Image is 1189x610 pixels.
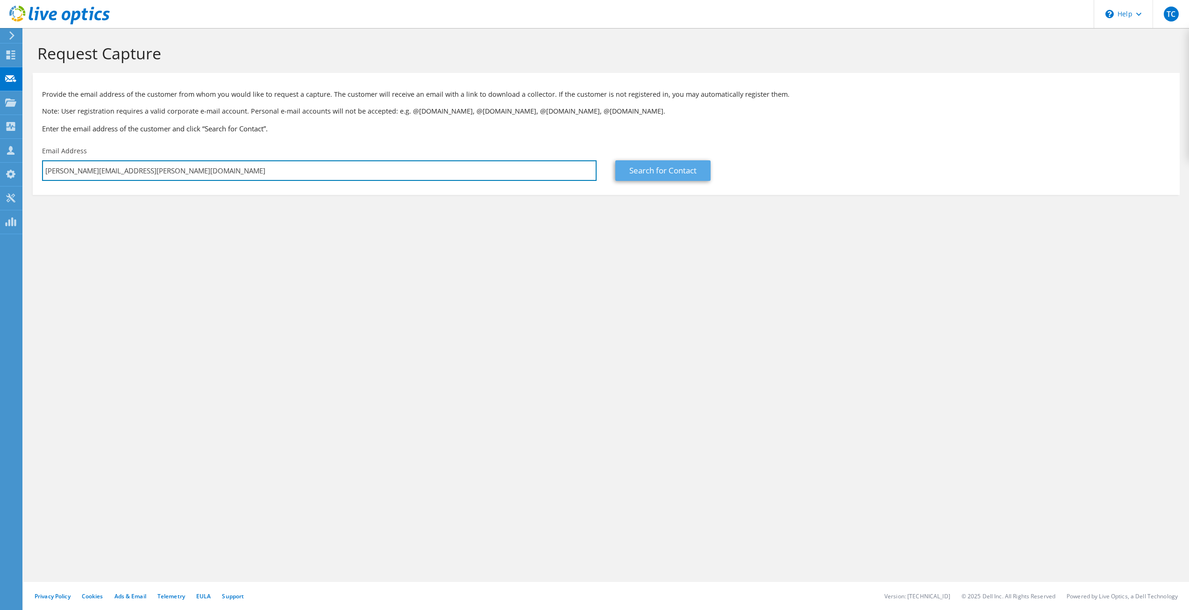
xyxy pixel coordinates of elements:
a: Privacy Policy [35,592,71,600]
a: Telemetry [157,592,185,600]
svg: \n [1105,10,1114,18]
span: TC [1164,7,1179,22]
p: Provide the email address of the customer from whom you would like to request a capture. The cust... [42,89,1170,100]
li: Powered by Live Optics, a Dell Technology [1067,592,1178,600]
a: Search for Contact [615,160,711,181]
a: EULA [196,592,211,600]
a: Cookies [82,592,103,600]
li: © 2025 Dell Inc. All Rights Reserved [961,592,1055,600]
h1: Request Capture [37,43,1170,63]
a: Support [222,592,244,600]
h3: Enter the email address of the customer and click “Search for Contact”. [42,123,1170,134]
p: Note: User registration requires a valid corporate e-mail account. Personal e-mail accounts will ... [42,106,1170,116]
a: Ads & Email [114,592,146,600]
label: Email Address [42,146,87,156]
li: Version: [TECHNICAL_ID] [884,592,950,600]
